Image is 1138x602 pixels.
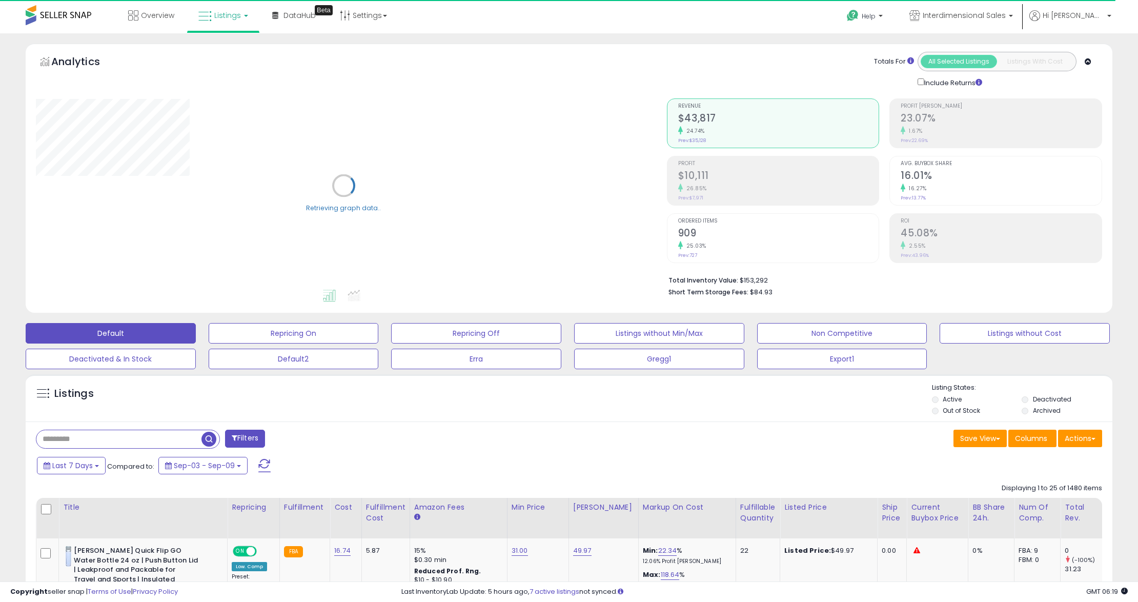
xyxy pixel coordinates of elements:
[678,161,879,167] span: Profit
[209,323,379,344] button: Repricing On
[905,242,926,250] small: 2.55%
[757,349,927,369] button: Export1
[661,570,680,580] a: 118.64
[1015,433,1047,444] span: Columns
[972,546,1006,555] div: 0%
[1029,10,1111,33] a: Hi [PERSON_NAME]
[1019,502,1056,524] div: Num of Comp.
[683,127,705,135] small: 24.74%
[107,461,154,471] span: Compared to:
[530,587,579,596] a: 7 active listings
[643,502,731,513] div: Markup on Cost
[668,288,748,296] b: Short Term Storage Fees:
[414,567,481,575] b: Reduced Prof. Rng.
[943,395,962,404] label: Active
[401,587,1128,597] div: Last InventoryLab Update: 5 hours ago, not synced.
[901,227,1102,241] h2: 45.08%
[334,502,357,513] div: Cost
[37,457,106,474] button: Last 7 Days
[414,546,499,555] div: 15%
[943,406,980,415] label: Out of Stock
[678,195,703,201] small: Prev: $7,971
[905,185,926,192] small: 16.27%
[678,112,879,126] h2: $43,817
[972,502,1010,524] div: BB Share 24h.
[784,502,873,513] div: Listed Price
[678,104,879,109] span: Revenue
[232,562,267,571] div: Low. Comp
[784,546,831,555] b: Listed Price:
[66,546,71,567] img: 21N4K2jyN6L._SL40_.jpg
[232,573,272,596] div: Preset:
[414,555,499,565] div: $0.30 min
[882,546,899,555] div: 0.00
[678,218,879,224] span: Ordered Items
[940,323,1110,344] button: Listings without Cost
[643,570,661,579] b: Max:
[391,349,561,369] button: Erra
[1002,484,1102,493] div: Displaying 1 to 25 of 1480 items
[678,227,879,241] h2: 909
[1086,587,1128,596] span: 2025-09-17 06:19 GMT
[63,502,223,513] div: Title
[901,161,1102,167] span: Avg. Buybox Share
[846,9,859,22] i: Get Help
[997,55,1073,68] button: Listings With Cost
[643,546,658,555] b: Min:
[901,170,1102,184] h2: 16.01%
[839,2,893,33] a: Help
[26,323,196,344] button: Default
[757,323,927,344] button: Non Competitive
[414,502,503,513] div: Amazon Fees
[51,54,120,71] h5: Analytics
[88,587,131,596] a: Terms of Use
[911,502,964,524] div: Current Buybox Price
[1065,502,1102,524] div: Total Rev.
[901,252,929,258] small: Prev: 43.96%
[234,547,247,556] span: ON
[225,430,265,448] button: Filters
[740,502,776,524] div: Fulfillable Quantity
[255,547,272,556] span: OFF
[10,587,178,597] div: seller snap | |
[334,546,351,556] a: 16.74
[784,546,869,555] div: $49.97
[643,546,728,565] div: %
[391,323,561,344] button: Repricing Off
[284,502,326,513] div: Fulfillment
[74,546,198,596] b: [PERSON_NAME] Quick Flip GO Water Bottle 24 oz | Push Button Lid | Leakproof and Packable for Tra...
[901,112,1102,126] h2: 23.07%
[141,10,174,21] span: Overview
[512,546,528,556] a: 31.00
[668,276,738,285] b: Total Inventory Value:
[1065,546,1106,555] div: 0
[1033,406,1061,415] label: Archived
[678,170,879,184] h2: $10,111
[315,5,333,15] div: Tooltip anchor
[678,137,706,144] small: Prev: $35,128
[862,12,876,21] span: Help
[574,323,744,344] button: Listings without Min/Max
[414,513,420,522] small: Amazon Fees.
[901,195,926,201] small: Prev: 13.77%
[214,10,241,21] span: Listings
[683,185,707,192] small: 26.85%
[52,460,93,471] span: Last 7 Days
[953,430,1007,447] button: Save View
[284,546,303,557] small: FBA
[10,587,48,596] strong: Copyright
[678,252,697,258] small: Prev: 727
[366,502,405,524] div: Fulfillment Cost
[901,218,1102,224] span: ROI
[882,502,902,524] div: Ship Price
[366,546,402,555] div: 5.87
[668,273,1094,286] li: $153,292
[1033,395,1071,404] label: Deactivated
[232,502,275,513] div: Repricing
[1065,565,1106,574] div: 31.23
[643,558,728,565] p: 12.06% Profit [PERSON_NAME]
[901,104,1102,109] span: Profit [PERSON_NAME]
[905,127,923,135] small: 1.67%
[923,10,1006,21] span: Interdimensional Sales
[158,457,248,474] button: Sep-03 - Sep-09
